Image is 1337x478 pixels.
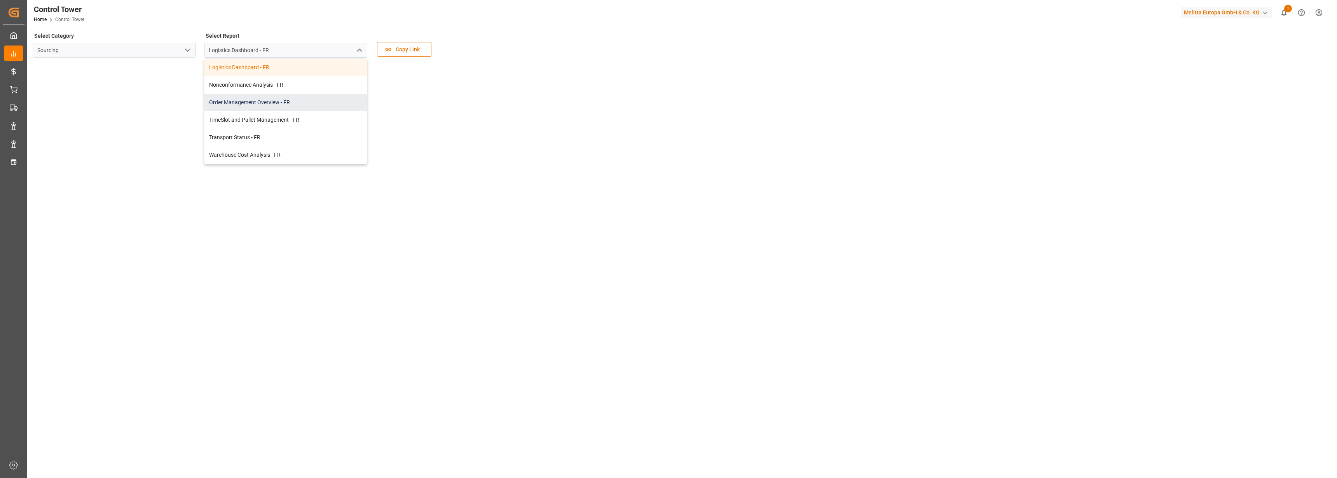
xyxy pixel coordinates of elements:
div: Control Tower [34,4,84,15]
button: Copy Link [377,42,431,57]
div: Nonconformance Analysis - FR [204,76,367,94]
span: Copy Link [392,46,424,54]
button: open menu [182,44,193,56]
input: Type to search/select [33,43,196,58]
button: Melitta Europa GmbH & Co. KG [1181,5,1275,20]
div: TimeSlot and Pallet Management - FR [204,111,367,129]
div: Transport Status - FR [204,129,367,146]
div: Order Management Overview - FR [204,94,367,111]
div: Logistics Dashboard - FR [204,59,367,76]
div: Warehouse Cost Analysis - FR [204,146,367,164]
button: Help Center [1293,4,1310,21]
button: close menu [353,44,365,56]
label: Select Category [33,30,75,41]
label: Select Report [204,30,241,41]
span: 1 [1284,5,1292,12]
a: Home [34,17,47,22]
div: Melitta Europa GmbH & Co. KG [1181,7,1272,18]
input: Type to search/select [204,43,367,58]
button: show 1 new notifications [1275,4,1293,21]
